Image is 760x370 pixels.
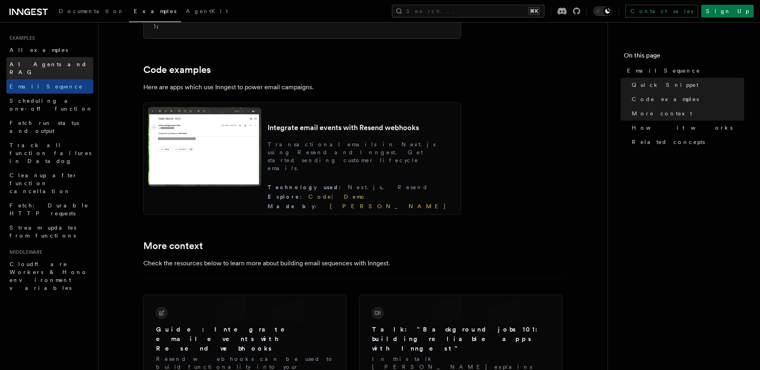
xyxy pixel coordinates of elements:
[10,261,88,291] span: Cloudflare Workers & Hono environment variables
[6,168,93,198] a: Cleanup after function cancellation
[632,109,692,117] span: More context
[6,220,93,243] a: Stream updates from functions
[143,240,203,251] a: More context
[268,183,456,191] div: Next.js, Resend
[10,142,91,164] span: Track all function failures in Datadog
[6,57,93,79] a: AI Agents and RAG
[6,79,93,94] a: Email Sequence
[148,107,261,186] img: Integrate email events with Resend webhooks
[134,8,176,14] span: Examples
[6,249,42,255] span: Middleware
[6,198,93,220] a: Fetch: Durable HTTP requests
[186,8,228,14] span: AgentKit
[10,83,83,90] span: Email Sequence
[10,47,68,53] span: All examples
[309,194,332,200] a: Code
[629,92,744,106] a: Code examples
[701,5,754,17] a: Sign Up
[629,78,744,92] a: Quick Snippet
[6,35,35,41] span: Examples
[153,23,159,29] span: );
[593,6,612,16] button: Toggle dark mode
[143,64,211,75] a: Code examples
[268,140,456,172] p: Transactional emails in Next.js using Resend and Inngest. Get started sending customer lifecycle ...
[268,184,348,190] span: Technology used :
[6,116,93,138] a: Fetch run status and output
[625,5,698,17] a: Contact sales
[10,98,93,112] span: Scheduling a one-off function
[6,138,93,168] a: Track all function failures in Datadog
[6,257,93,295] a: Cloudflare Workers & Hono environment variables
[10,120,79,134] span: Fetch run status and output
[627,67,700,75] span: Email Sequence
[529,7,540,15] kbd: ⌘K
[268,194,309,200] span: Explore :
[344,194,366,200] a: Demo
[59,8,124,14] span: Documentation
[632,138,705,146] span: Related concepts
[156,325,334,353] h3: Guide: Integrate email events with Resend webhooks
[632,95,699,103] span: Code examples
[6,94,93,116] a: Scheduling a one-off function
[268,123,456,132] h3: Integrate email events with Resend webhooks
[624,51,744,63] h4: On this page
[624,63,744,78] a: Email Sequence
[10,172,77,194] span: Cleanup after function cancellation
[629,106,744,121] a: More context
[54,2,129,21] a: Documentation
[10,224,76,239] span: Stream updates from functions
[629,135,744,149] a: Related concepts
[143,258,461,269] p: Check the resources below to learn more about building email sequences with Inngest.
[129,2,181,22] a: Examples
[10,202,89,217] span: Fetch: Durable HTTP requests
[324,203,446,209] a: [PERSON_NAME]
[6,43,93,57] a: All examples
[632,81,698,89] span: Quick Snippet
[632,124,733,132] span: How it works
[181,2,233,21] a: AgentKit
[268,193,456,201] div: |
[629,121,744,135] a: How it works
[10,61,87,75] span: AI Agents and RAG
[143,82,461,93] p: Here are apps which use Inngest to power email campaigns.
[268,203,324,209] span: Made by :
[392,5,544,17] button: Search...⌘K
[372,325,550,353] h3: Talk: "Background jobs 101: building reliable apps with Inngest"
